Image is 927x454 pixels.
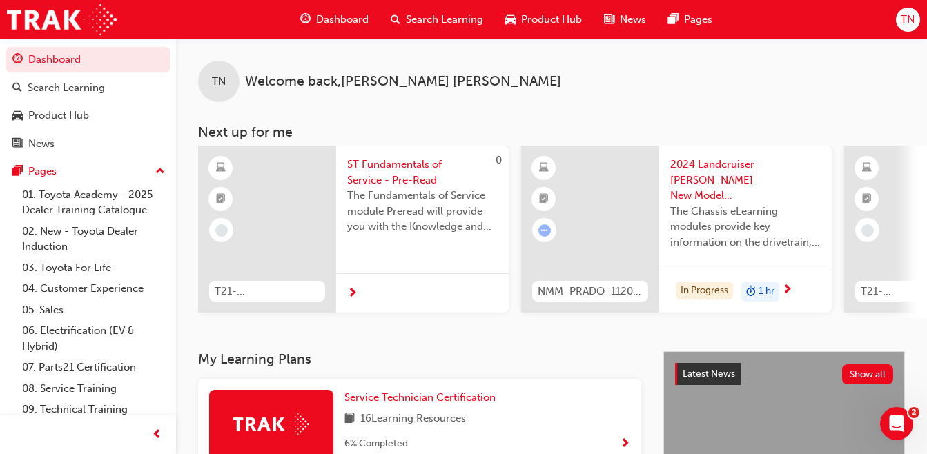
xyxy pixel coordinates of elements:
[494,6,593,34] a: car-iconProduct Hub
[17,320,170,357] a: 06. Electrification (EV & Hybrid)
[862,190,872,208] span: booktick-icon
[12,110,23,122] span: car-icon
[347,288,358,300] span: next-icon
[344,436,408,452] span: 6 % Completed
[198,146,509,313] a: 0T21-STFOS_PRE_READST Fundamentals of Service - Pre-ReadThe Fundamentals of Service module Prerea...
[28,108,89,124] div: Product Hub
[539,190,549,208] span: booktick-icon
[12,166,23,178] span: pages-icon
[17,399,170,420] a: 09. Technical Training
[6,44,170,159] button: DashboardSearch LearningProduct HubNews
[668,11,679,28] span: pages-icon
[17,221,170,257] a: 02. New - Toyota Dealer Induction
[344,391,496,404] span: Service Technician Certification
[406,12,483,28] span: Search Learning
[684,12,712,28] span: Pages
[620,435,630,453] button: Show Progress
[17,257,170,279] a: 03. Toyota For Life
[521,12,582,28] span: Product Hub
[176,124,927,140] h3: Next up for me
[604,11,614,28] span: news-icon
[746,283,756,301] span: duration-icon
[759,284,774,299] span: 1 hr
[901,12,915,28] span: TN
[683,368,735,379] span: Latest News
[657,6,723,34] a: pages-iconPages
[233,413,309,435] img: Trak
[538,224,551,237] span: learningRecordVerb_ATTEMPT-icon
[17,357,170,378] a: 07. Parts21 Certification
[215,284,320,299] span: T21-STFOS_PRE_READ
[28,164,57,179] div: Pages
[316,12,369,28] span: Dashboard
[7,4,117,35] img: Trak
[675,363,893,385] a: Latest NewsShow all
[17,299,170,321] a: 05. Sales
[17,378,170,399] a: 08. Service Training
[6,47,170,72] a: Dashboard
[347,157,498,188] span: ST Fundamentals of Service - Pre-Read
[521,146,832,313] a: NMM_PRADO_112024_MODULE_22024 Landcruiser [PERSON_NAME] New Model Mechanisms - Chassis 2The Chass...
[347,188,498,235] span: The Fundamentals of Service module Preread will provide you with the Knowledge and Understanding ...
[6,75,170,101] a: Search Learning
[861,224,874,237] span: learningRecordVerb_NONE-icon
[896,8,920,32] button: TN
[12,82,22,95] span: search-icon
[289,6,380,34] a: guage-iconDashboard
[670,204,821,250] span: The Chassis eLearning modules provide key information on the drivetrain, suspension, brake and st...
[620,438,630,451] span: Show Progress
[245,74,561,90] span: Welcome back , [PERSON_NAME] [PERSON_NAME]
[215,224,228,237] span: learningRecordVerb_NONE-icon
[360,411,466,428] span: 16 Learning Resources
[6,103,170,128] a: Product Hub
[862,159,872,177] span: learningResourceType_ELEARNING-icon
[152,426,162,444] span: prev-icon
[212,74,226,90] span: TN
[505,11,516,28] span: car-icon
[676,282,733,300] div: In Progress
[198,351,641,367] h3: My Learning Plans
[6,159,170,184] button: Pages
[216,190,226,208] span: booktick-icon
[782,284,792,297] span: next-icon
[28,136,55,152] div: News
[12,138,23,150] span: news-icon
[670,157,821,204] span: 2024 Landcruiser [PERSON_NAME] New Model Mechanisms - Chassis 2
[12,54,23,66] span: guage-icon
[380,6,494,34] a: search-iconSearch Learning
[880,407,913,440] iframe: Intercom live chat
[620,12,646,28] span: News
[28,80,105,96] div: Search Learning
[155,163,165,181] span: up-icon
[539,159,549,177] span: learningResourceType_ELEARNING-icon
[538,284,643,299] span: NMM_PRADO_112024_MODULE_2
[842,364,894,384] button: Show all
[6,131,170,157] a: News
[17,184,170,221] a: 01. Toyota Academy - 2025 Dealer Training Catalogue
[344,390,501,406] a: Service Technician Certification
[908,407,919,418] span: 2
[496,154,502,166] span: 0
[17,278,170,299] a: 04. Customer Experience
[300,11,311,28] span: guage-icon
[344,411,355,428] span: book-icon
[216,159,226,177] span: learningResourceType_ELEARNING-icon
[593,6,657,34] a: news-iconNews
[391,11,400,28] span: search-icon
